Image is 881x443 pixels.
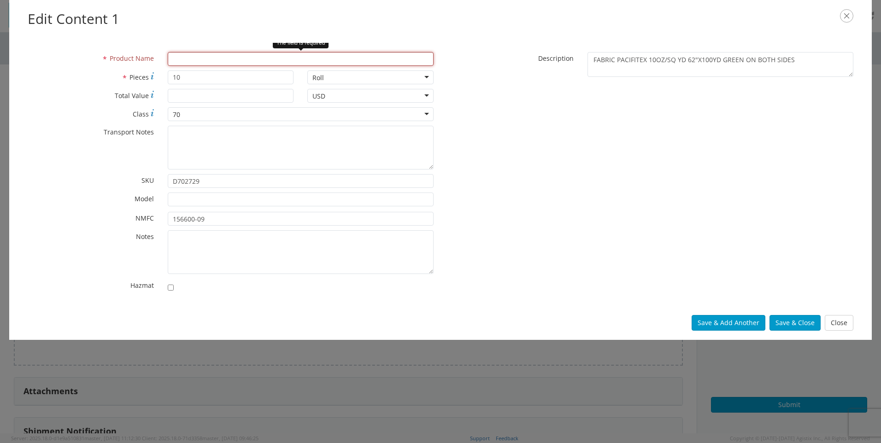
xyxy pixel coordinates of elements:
div: The field is required [273,38,329,48]
span: Description [538,54,574,63]
div: 70 [173,110,180,119]
span: Pieces [129,73,149,82]
span: Transport Notes [104,128,154,136]
div: Roll [312,73,324,82]
span: SKU [141,176,154,185]
div: USD [312,92,325,101]
button: Save & Close [769,315,821,331]
span: Notes [136,232,154,241]
h2: Edit Content 1 [28,9,853,29]
button: Close [825,315,853,331]
span: Model [135,194,154,203]
span: Product Name [110,54,154,63]
button: Save & Add Another [692,315,765,331]
span: Total Value [115,91,149,100]
span: Class [133,110,149,118]
span: NMFC [135,214,154,222]
span: Hazmat [130,281,154,290]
